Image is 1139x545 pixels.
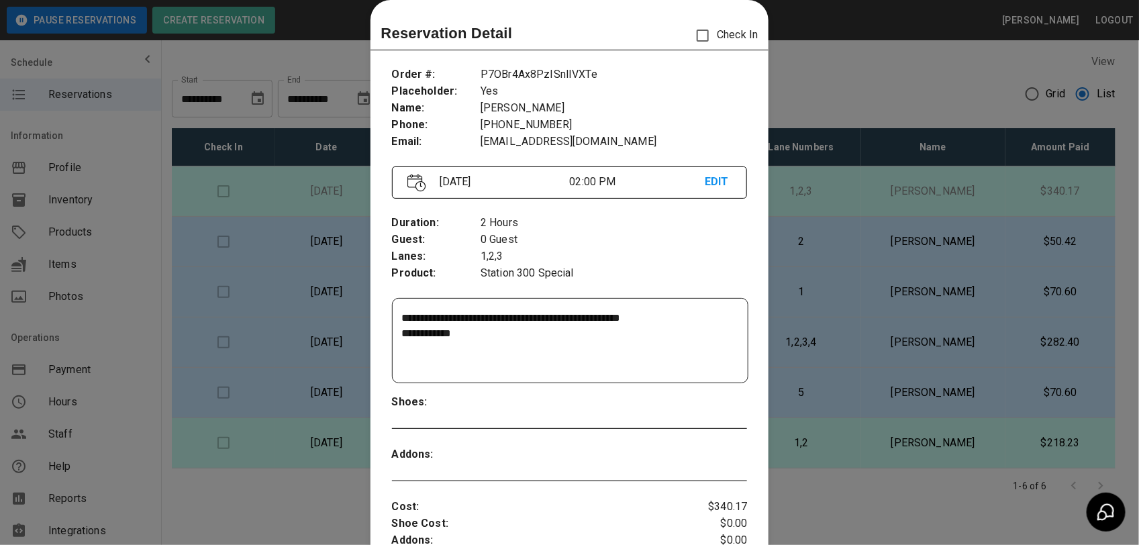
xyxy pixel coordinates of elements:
[381,22,513,44] p: Reservation Detail
[481,215,747,232] p: 2 Hours
[688,515,747,532] p: $0.00
[392,134,481,150] p: Email :
[569,174,705,190] p: 02:00 PM
[689,21,758,50] p: Check In
[392,248,481,265] p: Lanes :
[392,499,689,515] p: Cost :
[392,394,481,411] p: Shoes :
[688,499,747,515] p: $340.17
[392,215,481,232] p: Duration :
[392,446,481,463] p: Addons :
[392,83,481,100] p: Placeholder :
[481,66,747,83] p: P7OBr4Ax8PzISnlIVXTe
[392,66,481,83] p: Order # :
[481,100,747,117] p: [PERSON_NAME]
[407,174,426,192] img: Vector
[392,100,481,117] p: Name :
[481,83,747,100] p: Yes
[392,117,481,134] p: Phone :
[481,232,747,248] p: 0 Guest
[705,174,732,191] p: EDIT
[481,117,747,134] p: [PHONE_NUMBER]
[481,265,747,282] p: Station 300 Special
[481,248,747,265] p: 1,2,3
[392,515,689,532] p: Shoe Cost :
[392,265,481,282] p: Product :
[434,174,570,190] p: [DATE]
[392,232,481,248] p: Guest :
[481,134,747,150] p: [EMAIL_ADDRESS][DOMAIN_NAME]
